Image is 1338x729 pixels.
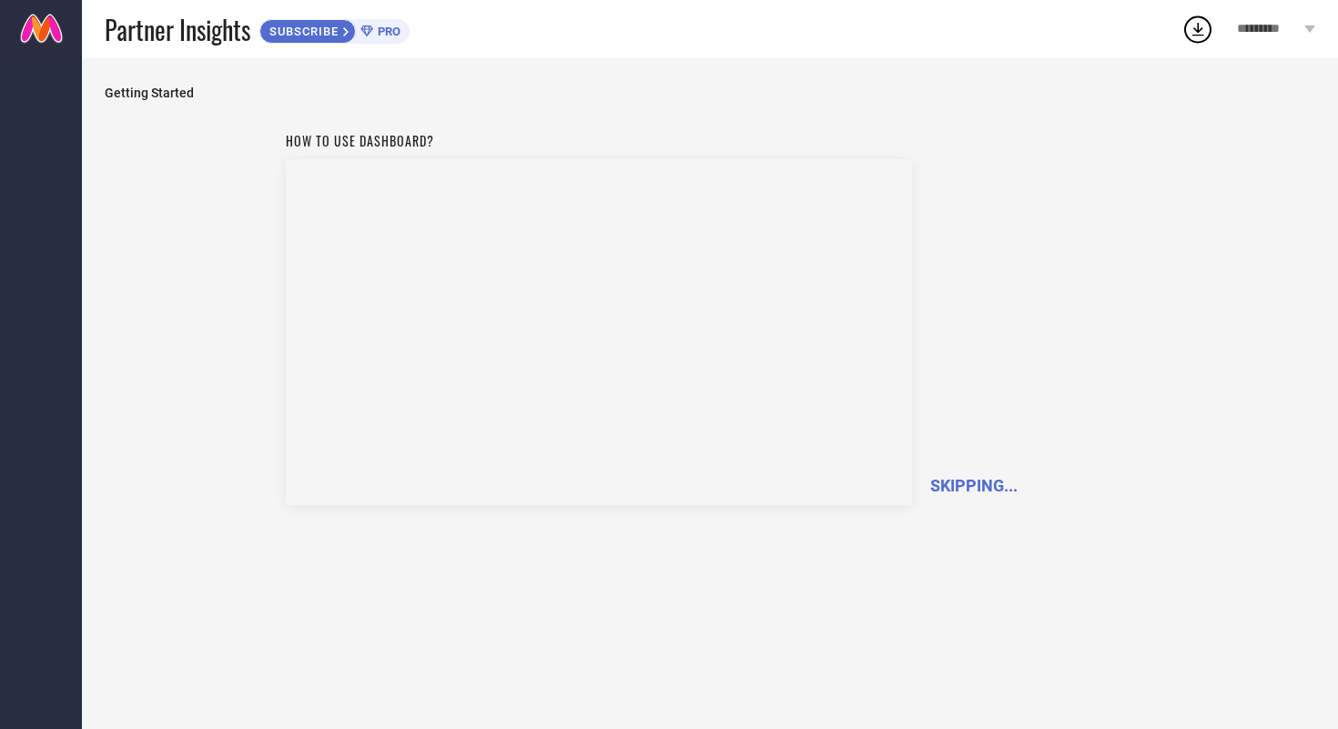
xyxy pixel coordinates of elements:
span: Partner Insights [105,11,250,48]
h1: How to use dashboard? [286,131,912,150]
span: PRO [373,25,400,38]
iframe: Workspace Section [286,159,912,505]
span: SUBSCRIBE [260,25,343,38]
span: Getting Started [105,86,1315,100]
div: Open download list [1181,13,1214,46]
span: SKIPPING... [930,476,1018,495]
a: SUBSCRIBEPRO [259,15,410,44]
